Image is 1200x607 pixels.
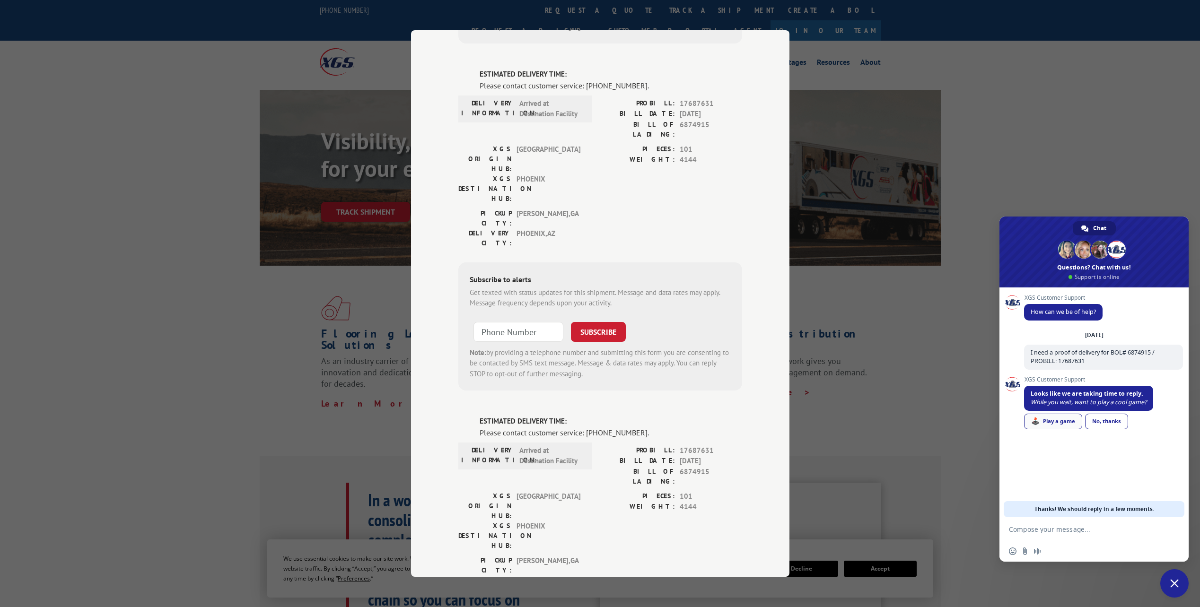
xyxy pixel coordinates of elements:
[600,120,675,139] label: BILL OF LADING:
[517,575,580,595] span: PHOENIX , AZ
[680,144,742,155] span: 101
[1073,221,1116,235] div: Chat
[1031,390,1143,398] span: Looks like we are taking time to reply.
[1031,417,1040,425] span: 🕹️
[458,555,512,575] label: PICKUP CITY:
[470,347,731,380] div: by providing a telephone number and submitting this form you are consenting to be contacted by SM...
[600,491,675,502] label: PIECES:
[600,502,675,512] label: WEIGHT:
[458,208,512,228] label: PICKUP CITY:
[600,98,675,109] label: PROBILL:
[480,427,742,438] div: Please contact customer service: [PHONE_NUMBER].
[517,208,580,228] span: [PERSON_NAME] , GA
[517,144,580,174] span: [GEOGRAPHIC_DATA]
[1009,547,1016,555] span: Insert an emoji
[1024,295,1103,301] span: XGS Customer Support
[1031,308,1096,316] span: How can we be of help?
[1024,414,1082,429] div: Play a game
[470,287,731,309] div: Get texted with status updates for this shipment. Message and data rates may apply. Message frequ...
[458,491,512,521] label: XGS ORIGIN HUB:
[480,80,742,91] div: Please contact customer service: [PHONE_NUMBER].
[600,155,675,165] label: WEIGHT:
[680,120,742,139] span: 6874915
[680,467,742,486] span: 6874915
[1034,547,1041,555] span: Audio message
[461,98,515,120] label: DELIVERY INFORMATION:
[470,274,731,287] div: Subscribe to alerts
[1085,332,1104,338] div: [DATE]
[480,69,742,80] label: ESTIMATED DELIVERY TIME:
[600,456,675,467] label: BILL DATE:
[1160,569,1189,598] div: Close chat
[519,98,583,120] span: Arrived at Destination Facility
[458,521,512,551] label: XGS DESTINATION HUB:
[1031,398,1147,406] span: While you wait, want to play a cool game?
[517,491,580,521] span: [GEOGRAPHIC_DATA]
[517,228,580,248] span: PHOENIX , AZ
[473,322,563,342] input: Phone Number
[600,109,675,120] label: BILL DATE:
[1093,221,1106,235] span: Chat
[1034,501,1154,517] span: Thanks! We should reply in a few moments.
[600,445,675,456] label: PROBILL:
[458,575,512,595] label: DELIVERY CITY:
[480,416,742,427] label: ESTIMATED DELIVERY TIME:
[1021,547,1029,555] span: Send a file
[517,521,580,551] span: PHOENIX
[680,491,742,502] span: 101
[680,445,742,456] span: 17687631
[458,228,512,248] label: DELIVERY CITY:
[680,98,742,109] span: 17687631
[1085,414,1128,429] div: No, thanks
[461,445,515,467] label: DELIVERY INFORMATION:
[517,174,580,204] span: PHOENIX
[680,502,742,512] span: 4144
[600,467,675,486] label: BILL OF LADING:
[517,555,580,575] span: [PERSON_NAME] , GA
[1024,376,1153,383] span: XGS Customer Support
[571,322,626,342] button: SUBSCRIBE
[680,456,742,467] span: [DATE]
[458,144,512,174] label: XGS ORIGIN HUB:
[519,445,583,467] span: Arrived at Destination Facility
[458,174,512,204] label: XGS DESTINATION HUB:
[600,144,675,155] label: PIECES:
[1031,348,1155,365] span: I need a proof of delivery for BOL# 6874915 / PROBILL: 17687631
[1009,525,1158,534] textarea: Compose your message...
[680,109,742,120] span: [DATE]
[680,155,742,165] span: 4144
[470,348,486,357] strong: Note:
